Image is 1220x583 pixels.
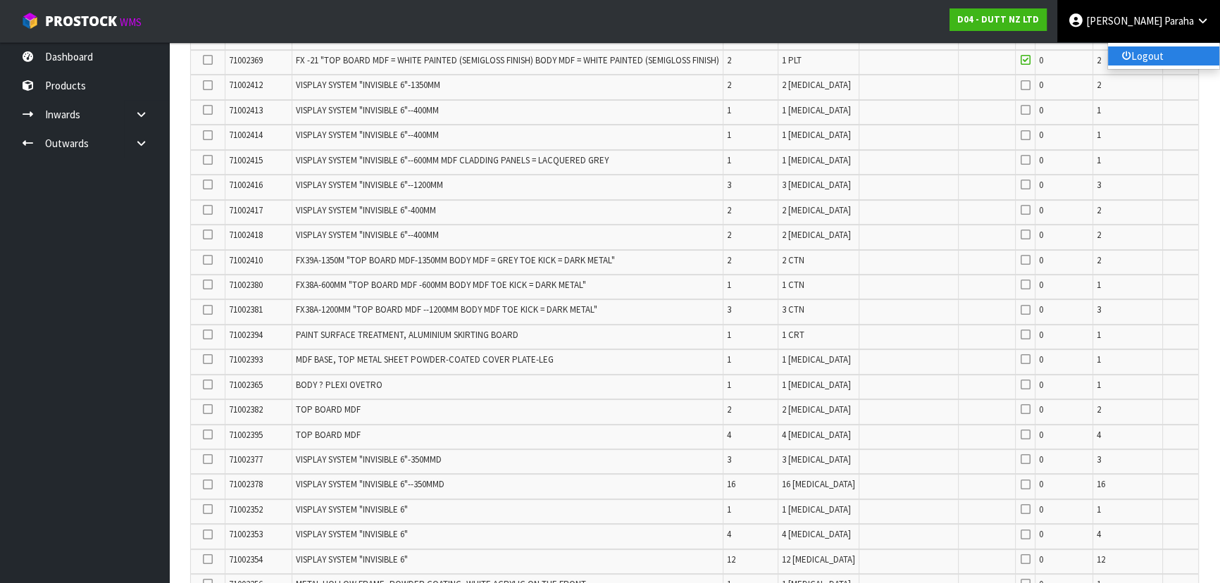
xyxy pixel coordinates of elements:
span: TOP BOARD MDF [296,429,361,441]
span: 2 [727,254,731,266]
span: 4 [MEDICAL_DATA] [782,528,851,540]
span: 3 [1097,453,1101,465]
span: 1 [MEDICAL_DATA] [782,129,851,141]
span: 3 [MEDICAL_DATA] [782,453,851,465]
span: VISPLAY SYSTEM "INVISIBLE 6"--400MM [296,104,439,116]
span: FX38A-600MM "TOP BOARD MDF -600MM BODY MDF TOE KICK = DARK METAL" [296,279,586,291]
span: 4 [1097,528,1101,540]
span: 71002418 [229,229,263,241]
span: 12 [1097,553,1105,565]
span: 2 [1097,204,1101,216]
span: FX -21 "TOP BOARD MDF = WHITE PAINTED (SEMIGLOSS FINISH) BODY MDF = WHITE PAINTED (SEMIGLOSS FINISH) [296,54,719,66]
span: 71002381 [229,303,263,315]
span: 3 [1097,179,1101,191]
span: 1 PLT [782,54,802,66]
span: 71002415 [229,154,263,166]
span: 16 [727,478,735,490]
span: 0 [1039,129,1043,141]
span: 2 CTN [782,254,804,266]
a: Logout [1108,46,1219,65]
span: 2 [1097,403,1101,415]
span: 0 [1039,478,1043,490]
span: 0 [1039,279,1043,291]
span: 2 [727,54,731,66]
span: 2 [MEDICAL_DATA] [782,204,851,216]
span: 0 [1039,353,1043,365]
span: VISPLAY SYSTEM "INVISIBLE 6"--350MMD [296,478,444,490]
span: 4 [1097,429,1101,441]
span: 1 [727,329,731,341]
span: 71002354 [229,553,263,565]
span: 1 [MEDICAL_DATA] [782,154,851,166]
span: 2 [MEDICAL_DATA] [782,403,851,415]
span: 0 [1039,229,1043,241]
span: 71002369 [229,54,263,66]
span: 2 [1097,79,1101,91]
span: VISPLAY SYSTEM "INVISIBLE 6" [296,553,408,565]
span: TOP BOARD MDF [296,403,361,415]
span: 2 [727,204,731,216]
span: 1 CRT [782,329,804,341]
span: 3 CTN [782,303,804,315]
span: 1 [727,379,731,391]
span: 0 [1039,179,1043,191]
span: VISPLAY SYSTEM "INVISIBLE 6"--600MM MDF CLADDING PANELS = LACQUERED GREY [296,154,609,166]
span: 4 [727,429,731,441]
span: Paraha [1164,14,1194,27]
span: 0 [1039,303,1043,315]
span: 2 [MEDICAL_DATA] [782,229,851,241]
span: 1 [727,279,731,291]
span: 1 [727,503,731,515]
span: 0 [1039,528,1043,540]
span: 1 [1097,353,1101,365]
span: 71002416 [229,179,263,191]
span: VISPLAY SYSTEM "INVISIBLE 6" [296,528,408,540]
span: [PERSON_NAME] [1086,14,1162,27]
a: D04 - DUTT NZ LTD [950,8,1047,31]
span: 71002393 [229,353,263,365]
span: VISPLAY SYSTEM "INVISIBLE 6"-1350MM [296,79,440,91]
span: 2 [1097,229,1101,241]
span: 12 [727,553,735,565]
span: 1 [1097,104,1101,116]
span: 3 [1097,303,1101,315]
span: 1 [1097,379,1101,391]
span: 3 [727,303,731,315]
span: 1 [MEDICAL_DATA] [782,104,851,116]
span: 0 [1039,79,1043,91]
span: 71002395 [229,429,263,441]
span: 2 [727,403,731,415]
span: VISPLAY SYSTEM "INVISIBLE 6"--400MM [296,129,439,141]
span: 71002378 [229,478,263,490]
span: 1 [1097,503,1101,515]
span: 16 [MEDICAL_DATA] [782,478,855,490]
span: 71002352 [229,503,263,515]
span: 2 [1097,54,1101,66]
span: 3 [727,453,731,465]
span: 4 [727,528,731,540]
span: 0 [1039,453,1043,465]
span: BODY ? PLEXI OVETRO [296,379,382,391]
span: 2 [727,229,731,241]
span: 1 [1097,279,1101,291]
span: 71002410 [229,254,263,266]
span: VISPLAY SYSTEM "INVISIBLE 6"--1200MM [296,179,443,191]
span: 1 [727,104,731,116]
span: FX39A-1350M "TOP BOARD MDF-1350MM BODY MDF = GREY TOE KICK = DARK METAL" [296,254,615,266]
span: FX38A-1200MM "TOP BOARD MDF --1200MM BODY MDF TOE KICK = DARK METAL" [296,303,597,315]
span: 2 [1097,254,1101,266]
span: PAINT SURFACE TREATMENT, ALUMINIUM SKIRTING BOARD [296,329,518,341]
span: 0 [1039,254,1043,266]
span: 16 [1097,478,1105,490]
span: MDF BASE, TOP METAL SHEET POWDER-COATED COVER PLATE-LEG [296,353,554,365]
span: 71002380 [229,279,263,291]
span: 0 [1039,104,1043,116]
span: 2 [727,79,731,91]
span: 1 [727,129,731,141]
span: VISPLAY SYSTEM "INVISIBLE 6"-350MMD [296,453,442,465]
span: 1 [MEDICAL_DATA] [782,503,851,515]
span: 0 [1039,379,1043,391]
small: WMS [120,15,142,29]
img: cube-alt.png [21,12,39,30]
span: 1 [MEDICAL_DATA] [782,353,851,365]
